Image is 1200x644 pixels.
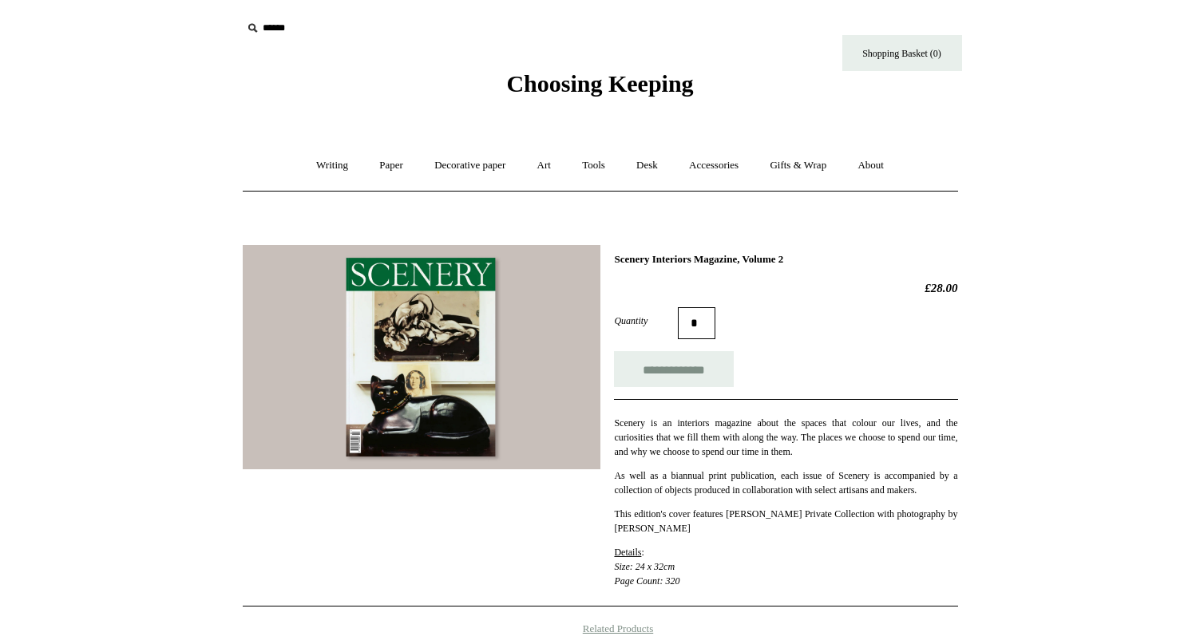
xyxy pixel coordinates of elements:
a: Shopping Basket (0) [842,35,962,71]
p: Scenery is an interiors magazine about the spaces that colour our lives, and the curiosities that... [614,416,957,459]
em: Page Count: 320 [614,575,679,587]
a: Choosing Keeping [506,83,693,94]
a: Art [523,144,565,187]
span: Details [614,547,641,558]
h4: Related Products [201,622,1000,635]
a: Gifts & Wrap [755,144,841,187]
span: This edition's cover features [PERSON_NAME] Private Collection with p [614,508,901,520]
p: As well as a biannual print publication, each issue of Scenery is accompanied by a collection of ... [614,468,957,497]
em: Size: 24 x 32cm [614,561,675,572]
a: Desk [622,144,672,187]
img: Scenery Interiors Magazine, Volume 2 [243,245,600,469]
h1: Scenery Interiors Magazine, Volume 2 [614,253,957,266]
a: About [843,144,898,187]
a: Writing [302,144,362,187]
a: Decorative paper [420,144,520,187]
h2: £28.00 [614,281,957,295]
a: Paper [365,144,418,187]
label: Quantity [614,314,678,328]
span: Choosing Keeping [506,70,693,97]
a: Accessories [675,144,753,187]
p: : [614,545,957,588]
a: Tools [568,144,620,187]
